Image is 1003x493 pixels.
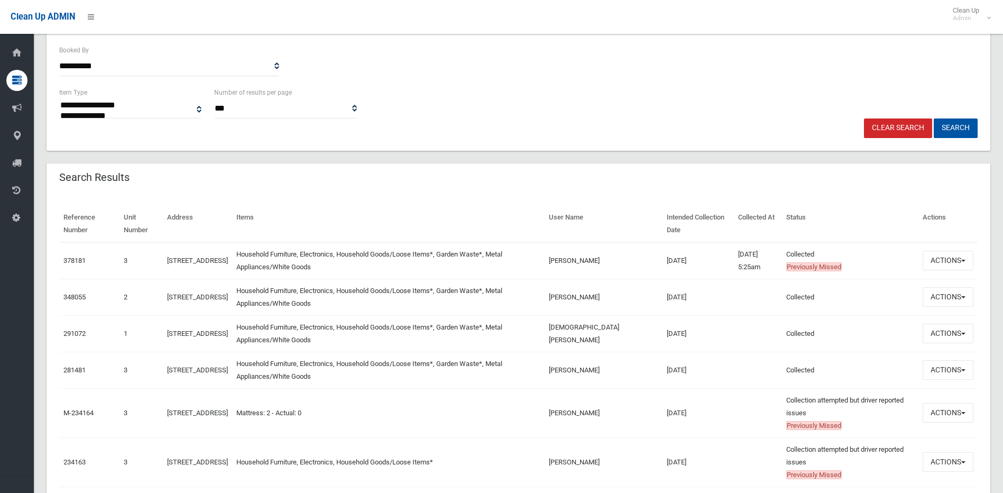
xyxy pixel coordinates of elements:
td: [DATE] [662,437,734,487]
td: [PERSON_NAME] [545,388,662,437]
th: Unit Number [119,206,163,242]
td: Household Furniture, Electronics, Household Goods/Loose Items*, Garden Waste*, Metal Appliances/W... [232,242,545,279]
th: User Name [545,206,662,242]
a: 234163 [63,458,86,466]
td: [PERSON_NAME] [545,279,662,315]
a: 348055 [63,293,86,301]
a: [STREET_ADDRESS] [167,458,228,466]
td: [PERSON_NAME] [545,242,662,279]
th: Collected At [734,206,782,242]
td: Collection attempted but driver reported issues [782,437,918,487]
td: Household Furniture, Electronics, Household Goods/Loose Items* [232,437,545,487]
td: Collected [782,315,918,352]
td: Collected [782,279,918,315]
label: Number of results per page [214,87,292,98]
a: M-234164 [63,409,94,417]
span: Previously Missed [786,470,842,479]
td: Mattress: 2 - Actual: 0 [232,388,545,437]
td: [DATE] 5:25am [734,242,782,279]
button: Actions [923,360,973,380]
a: 291072 [63,330,86,337]
td: Collected [782,242,918,279]
td: Household Furniture, Electronics, Household Goods/Loose Items*, Garden Waste*, Metal Appliances/W... [232,315,545,352]
td: [DATE] [662,315,734,352]
th: Address [163,206,232,242]
th: Items [232,206,545,242]
td: [PERSON_NAME] [545,437,662,487]
td: 2 [119,279,163,315]
span: Clean Up [947,6,990,22]
td: [DATE] [662,388,734,437]
td: Collected [782,352,918,388]
small: Admin [953,14,979,22]
span: Previously Missed [786,262,842,271]
th: Reference Number [59,206,119,242]
button: Actions [923,251,973,270]
label: Booked By [59,44,89,56]
a: Clear Search [864,118,932,138]
span: Clean Up ADMIN [11,12,75,22]
button: Actions [923,287,973,307]
a: 281481 [63,366,86,374]
td: [DATE] [662,279,734,315]
header: Search Results [47,167,142,188]
td: [PERSON_NAME] [545,352,662,388]
button: Actions [923,452,973,472]
span: Previously Missed [786,421,842,430]
a: [STREET_ADDRESS] [167,366,228,374]
a: [STREET_ADDRESS] [167,293,228,301]
button: Actions [923,324,973,343]
th: Actions [918,206,978,242]
td: Collection attempted but driver reported issues [782,388,918,437]
a: [STREET_ADDRESS] [167,257,228,264]
td: 3 [119,352,163,388]
a: 378181 [63,257,86,264]
td: 3 [119,437,163,487]
td: 3 [119,242,163,279]
td: [DATE] [662,242,734,279]
td: Household Furniture, Electronics, Household Goods/Loose Items*, Garden Waste*, Metal Appliances/W... [232,352,545,388]
button: Actions [923,403,973,423]
th: Intended Collection Date [662,206,734,242]
label: Item Type [59,87,87,98]
td: 3 [119,388,163,437]
a: [STREET_ADDRESS] [167,330,228,337]
td: [DATE] [662,352,734,388]
button: Search [934,118,978,138]
a: [STREET_ADDRESS] [167,409,228,417]
td: Household Furniture, Electronics, Household Goods/Loose Items*, Garden Waste*, Metal Appliances/W... [232,279,545,315]
th: Status [782,206,918,242]
td: 1 [119,315,163,352]
td: [DEMOGRAPHIC_DATA][PERSON_NAME] [545,315,662,352]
